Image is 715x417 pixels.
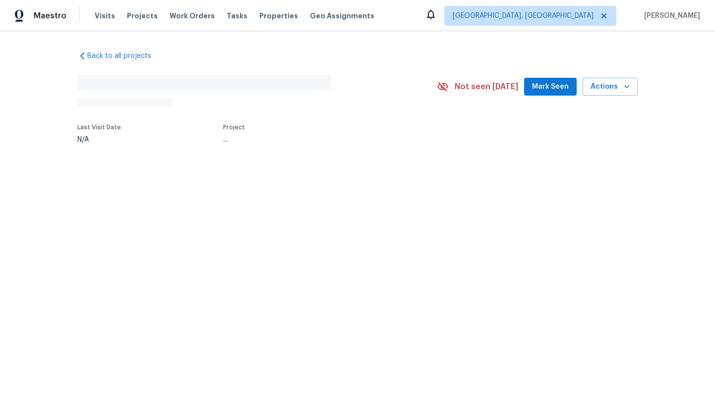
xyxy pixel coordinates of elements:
span: Maestro [34,11,66,21]
span: [GEOGRAPHIC_DATA], [GEOGRAPHIC_DATA] [453,11,594,21]
span: Tasks [227,12,247,19]
button: Mark Seen [524,78,577,96]
span: Last Visit Date [77,124,121,130]
a: Back to all projects [77,51,173,61]
span: Mark Seen [532,81,569,93]
span: Properties [259,11,298,21]
div: ... [223,136,414,143]
div: N/A [77,136,121,143]
span: Projects [127,11,158,21]
span: Work Orders [170,11,215,21]
span: Geo Assignments [310,11,374,21]
span: Not seen [DATE] [455,82,518,92]
span: Actions [591,81,630,93]
span: [PERSON_NAME] [640,11,700,21]
span: Visits [95,11,115,21]
span: Project [223,124,245,130]
button: Actions [583,78,638,96]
